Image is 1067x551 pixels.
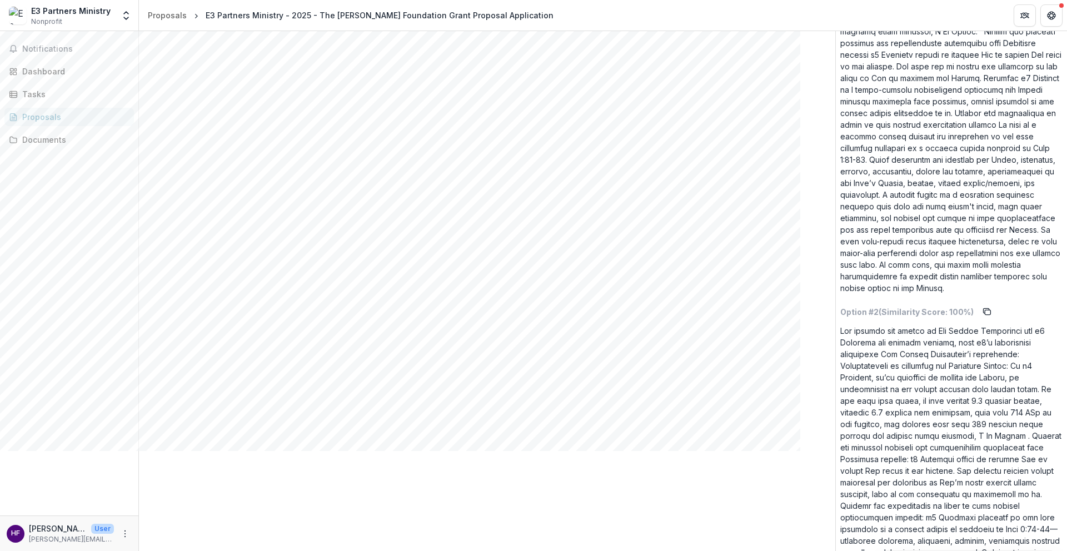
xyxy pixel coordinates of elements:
button: Open entity switcher [118,4,134,27]
p: Option # 2 (Similarity Score: 100 %) [840,306,974,318]
button: Partners [1014,4,1036,27]
a: Tasks [4,85,134,103]
nav: breadcrumb [143,7,558,23]
button: copy to clipboard [978,303,996,320]
button: Get Help [1040,4,1063,27]
div: Dashboard [22,66,125,77]
a: Documents [4,131,134,149]
a: Dashboard [4,62,134,81]
div: Proposals [22,111,125,123]
div: E3 Partners Ministry [31,5,111,17]
div: E3 Partners Ministry - 2025 - The [PERSON_NAME] Foundation Grant Proposal Application [206,9,554,21]
span: Notifications [22,44,129,54]
p: [PERSON_NAME][EMAIL_ADDRESS][PERSON_NAME][DOMAIN_NAME] [29,534,114,544]
p: [PERSON_NAME] [PERSON_NAME] [29,523,87,534]
a: Proposals [143,7,191,23]
button: More [118,527,132,540]
img: E3 Partners Ministry [9,7,27,24]
p: User [91,524,114,534]
button: Notifications [4,40,134,58]
span: Nonprofit [31,17,62,27]
a: Proposals [4,108,134,126]
div: Proposals [148,9,187,21]
div: Documents [22,134,125,146]
div: Tasks [22,88,125,100]
div: Hudson Frisby [11,530,20,537]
